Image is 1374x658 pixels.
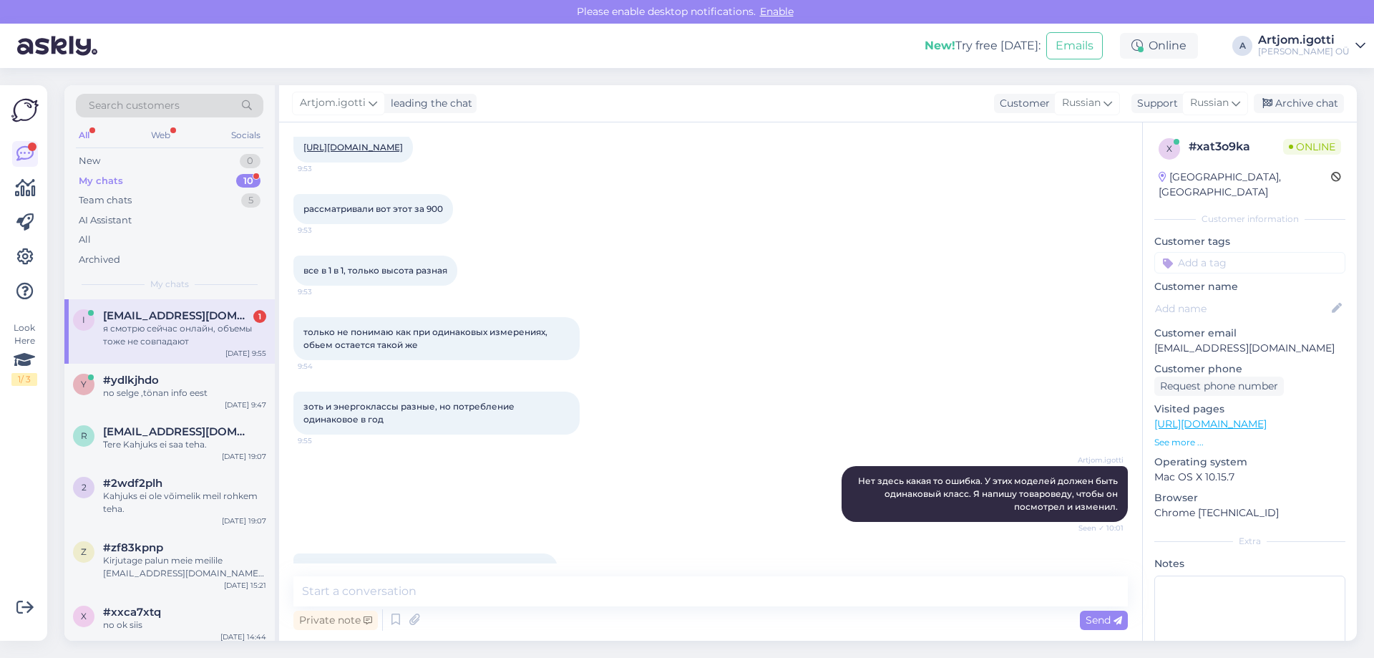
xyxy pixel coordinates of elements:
[236,174,260,188] div: 10
[1154,505,1345,521] p: Chrome [TECHNICAL_ID]
[1258,46,1350,57] div: [PERSON_NAME] OÜ
[1154,326,1345,341] p: Customer email
[300,95,366,111] span: Artjom.igotti
[253,310,266,323] div: 1
[240,154,260,168] div: 0
[1159,170,1331,200] div: [GEOGRAPHIC_DATA], [GEOGRAPHIC_DATA]
[303,203,443,214] span: рассматривали вот этот за 900
[1254,94,1344,113] div: Archive chat
[1154,234,1345,249] p: Customer tags
[1154,417,1267,430] a: [URL][DOMAIN_NAME]
[1155,301,1329,316] input: Add name
[103,606,161,619] span: #xxca7xtq
[303,563,547,574] span: я смотрю сейчас онлайн, объемы тоже не совпадают
[1120,33,1198,59] div: Online
[103,309,252,322] span: ilja.mandrikov@gmail.com
[222,516,266,526] div: [DATE] 19:07
[298,225,351,236] span: 9:53
[1154,362,1345,377] p: Customer phone
[79,154,100,168] div: New
[1154,436,1345,449] p: See more ...
[222,451,266,462] div: [DATE] 19:07
[79,253,120,267] div: Archived
[103,490,266,516] div: Kahjuks ei ole võimelik meil rohkem teha.
[385,96,472,111] div: leading the chat
[994,96,1050,111] div: Customer
[298,163,351,174] span: 9:53
[220,632,266,642] div: [DATE] 14:44
[756,5,798,18] span: Enable
[1154,402,1345,417] p: Visited pages
[1154,279,1345,294] p: Customer name
[103,477,162,490] span: #2wdf2plh
[225,348,266,359] div: [DATE] 9:55
[228,126,263,145] div: Socials
[11,97,39,124] img: Askly Logo
[1154,470,1345,485] p: Mac OS X 10.15.7
[1154,213,1345,226] div: Customer information
[224,580,266,591] div: [DATE] 15:21
[1232,36,1252,56] div: A
[1154,252,1345,274] input: Add a tag
[298,286,351,297] span: 9:53
[81,379,87,390] span: y
[298,435,351,446] span: 9:55
[303,142,403,153] a: [URL][DOMAIN_NAME]
[298,361,351,372] span: 9:54
[79,233,91,247] div: All
[1154,341,1345,356] p: [EMAIL_ADDRESS][DOMAIN_NAME]
[1070,455,1124,465] span: Artjom.igotti
[150,278,189,291] span: My chats
[293,611,378,630] div: Private note
[82,482,87,493] span: 2
[303,265,447,276] span: все в 1 в 1, только высота разная
[103,554,266,580] div: Kirjutage palun meie meilile [EMAIL_ADDRESS][DOMAIN_NAME], saame vastata nii kiiresti, kui see võ...
[225,400,266,410] div: [DATE] 9:47
[89,98,180,113] span: Search customers
[103,374,159,387] span: #ydlkjhdo
[1189,138,1283,155] div: # xat3o9ka
[303,326,550,350] span: только не понимаю как при одинаковых измерениях, обьем остается такой же
[1283,139,1341,155] span: Online
[858,475,1120,512] span: Нет здесь какая то ошибка. У этих моделей должен быть одинаковый класс. Я напишу товароведу, чтоб...
[79,174,123,188] div: My chats
[1154,535,1345,548] div: Extra
[303,401,517,425] span: зоть и энергоклассы разные, но потребление одинаковое в год
[1154,455,1345,470] p: Operating system
[1258,34,1350,46] div: Artjom.igotti
[1086,614,1122,626] span: Send
[81,430,87,441] span: r
[11,373,37,386] div: 1 / 3
[81,611,87,621] span: x
[1046,32,1103,59] button: Emails
[1131,96,1178,111] div: Support
[103,619,266,632] div: no ok siis
[79,193,132,208] div: Team chats
[103,438,266,451] div: Tere Kahjuks ei saa teha.
[103,387,266,400] div: no selge ,tönan info eest
[103,322,266,348] div: я смотрю сейчас онлайн, объемы тоже не совпадают
[1062,95,1101,111] span: Russian
[76,126,92,145] div: All
[925,37,1041,54] div: Try free [DATE]:
[82,314,85,325] span: i
[103,425,252,438] span: richardjalakas0@gmail.com
[148,126,173,145] div: Web
[1190,95,1229,111] span: Russian
[1154,377,1284,396] div: Request phone number
[103,541,163,554] span: #zf83kpnp
[79,213,132,228] div: AI Assistant
[1154,490,1345,505] p: Browser
[1154,556,1345,571] p: Notes
[11,321,37,386] div: Look Here
[81,546,87,557] span: z
[1070,523,1124,533] span: Seen ✓ 10:01
[925,39,955,52] b: New!
[1258,34,1365,57] a: Artjom.igotti[PERSON_NAME] OÜ
[1166,143,1172,154] span: x
[241,193,260,208] div: 5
